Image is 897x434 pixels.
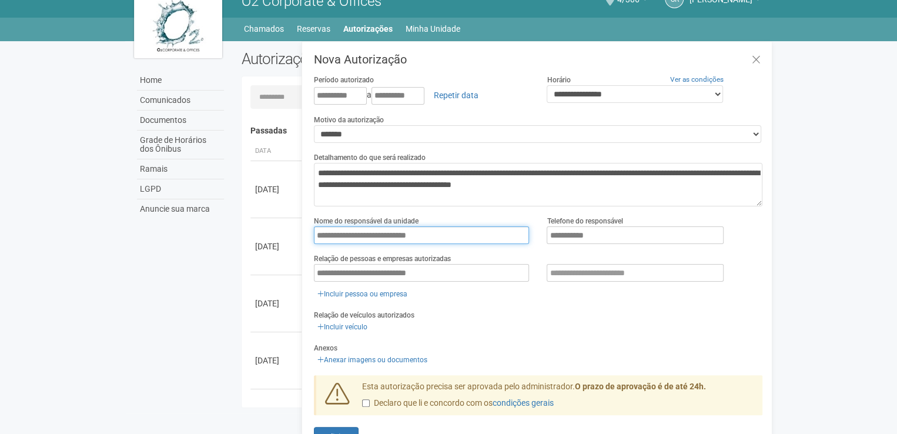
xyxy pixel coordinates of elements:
[314,216,419,226] label: Nome do responsável da unidade
[406,21,460,37] a: Minha Unidade
[250,142,303,161] th: Data
[314,353,431,366] a: Anexar imagens ou documentos
[426,85,486,105] a: Repetir data
[353,381,762,415] div: Esta autorização precisa ser aprovada pelo administrador.
[314,288,411,301] a: Incluir pessoa ou empresa
[575,382,706,391] strong: O prazo de aprovação é de até 24h.
[297,21,330,37] a: Reservas
[314,115,384,125] label: Motivo da autorização
[314,310,414,321] label: Relação de veículos autorizados
[314,85,530,105] div: a
[255,355,299,366] div: [DATE]
[137,199,224,219] a: Anuncie sua marca
[137,71,224,91] a: Home
[250,126,754,135] h4: Passadas
[137,91,224,111] a: Comunicados
[244,21,284,37] a: Chamados
[255,183,299,195] div: [DATE]
[137,131,224,159] a: Grade de Horários dos Ônibus
[362,399,370,407] input: Declaro que li e concordo com oscondições gerais
[242,50,493,68] h2: Autorizações
[314,75,374,85] label: Período autorizado
[314,343,337,353] label: Anexos
[255,241,299,252] div: [DATE]
[137,159,224,179] a: Ramais
[547,75,570,85] label: Horário
[314,54,762,65] h3: Nova Autorização
[314,152,426,163] label: Detalhamento do que será realizado
[137,111,224,131] a: Documentos
[314,253,451,264] label: Relação de pessoas e empresas autorizadas
[255,298,299,309] div: [DATE]
[137,179,224,199] a: LGPD
[493,398,554,408] a: condições gerais
[362,398,554,409] label: Declaro que li e concordo com os
[547,216,622,226] label: Telefone do responsável
[670,75,724,84] a: Ver as condições
[314,321,371,333] a: Incluir veículo
[343,21,393,37] a: Autorizações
